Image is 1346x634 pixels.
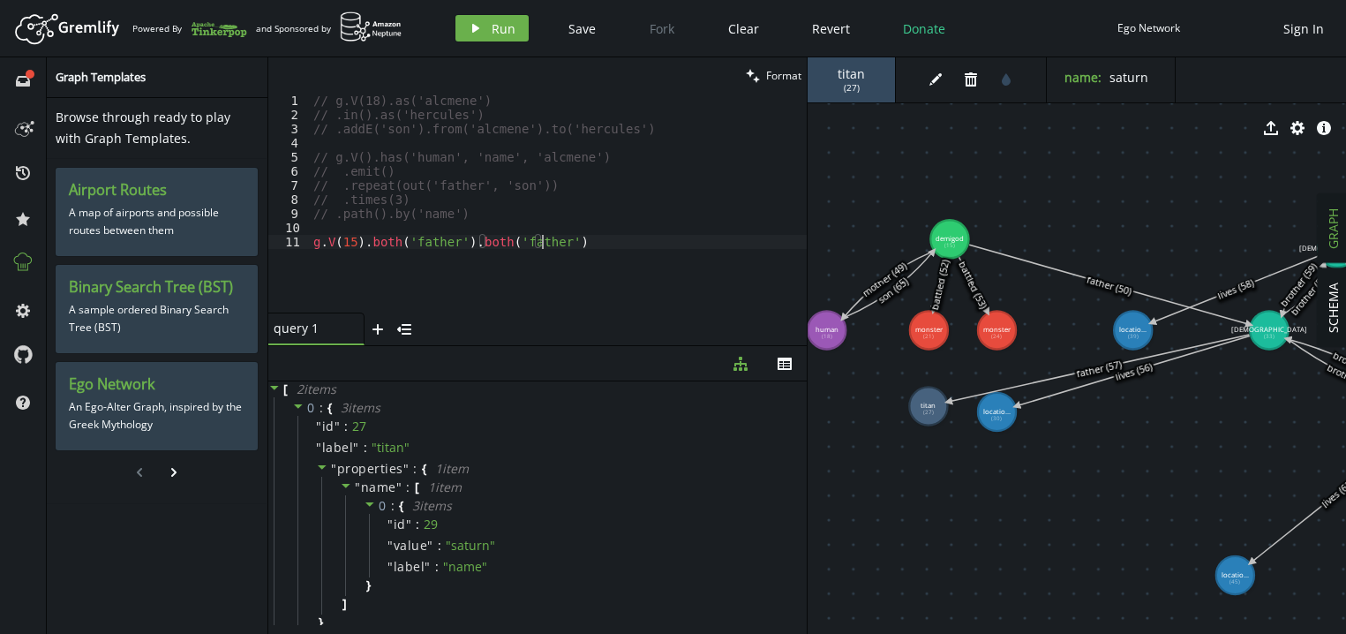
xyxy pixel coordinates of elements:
[69,375,244,394] h3: Ego Network
[1325,283,1342,333] span: SCHEMA
[268,108,310,122] div: 2
[268,94,310,108] div: 1
[1075,357,1123,380] text: father (57)
[387,537,394,554] span: "
[316,418,322,434] span: "
[822,332,832,340] tspan: (18)
[635,15,688,42] button: Fork
[352,419,366,434] div: 27
[425,558,431,575] span: "
[361,479,396,495] span: name
[340,11,402,42] img: AWS Neptune
[412,497,452,514] span: 3 item s
[903,20,945,37] span: Donate
[415,479,419,495] span: [
[394,538,428,554] span: value
[923,332,934,340] tspan: (21)
[446,537,495,554] span: " saturn "
[69,394,244,438] p: An Ego-Alter Graph, inspired by the Greek Mythology
[268,122,310,136] div: 3
[335,418,341,434] span: "
[403,460,410,477] span: "
[816,325,838,334] tspan: human
[268,221,310,235] div: 10
[256,11,402,45] div: and Sponsored by
[1113,359,1153,383] text: lives (56)
[844,82,860,94] span: ( 27 )
[1275,15,1333,42] button: Sign In
[307,399,315,416] span: 0
[983,407,1011,416] tspan: locatio...
[825,66,877,82] span: titan
[936,234,964,243] tspan: demigod
[364,440,367,456] span: :
[268,178,310,192] div: 7
[927,258,951,311] text: battled (52)
[944,241,955,249] tspan: (15)
[379,497,387,514] span: 0
[435,559,439,575] span: :
[394,559,425,575] span: label
[56,109,230,147] span: Browse through ready to play with Graph Templates.
[394,517,406,532] span: id
[399,498,403,514] span: {
[1283,20,1324,37] span: Sign In
[56,69,146,85] span: Graph Templates
[353,439,359,456] span: "
[268,192,310,207] div: 8
[387,558,394,575] span: "
[799,15,863,42] button: Revert
[923,408,934,416] tspan: (27)
[427,537,433,554] span: "
[650,20,674,37] span: Fork
[991,414,1002,422] tspan: (30)
[915,325,944,334] tspan: monster
[921,401,936,410] tspan: titan
[455,15,529,42] button: Run
[69,181,244,200] h3: Airport Routes
[1064,69,1102,86] label: name :
[69,278,244,297] h3: Binary Search Tree (BST)
[1086,272,1133,298] text: father (50)
[322,419,335,434] span: id
[741,57,807,94] button: Format
[387,516,394,532] span: "
[435,460,469,477] span: 1 item
[766,68,801,83] span: Format
[364,577,371,593] span: }
[812,20,850,37] span: Revert
[391,498,395,514] span: :
[268,235,310,249] div: 11
[355,479,361,495] span: "
[396,479,402,495] span: "
[715,15,772,42] button: Clear
[268,207,310,221] div: 9
[372,439,410,456] span: " titan "
[320,400,324,416] span: :
[443,558,487,575] span: " name "
[890,15,959,42] button: Donate
[1231,325,1307,334] tspan: [DEMOGRAPHIC_DATA]
[413,461,417,477] span: :
[728,20,759,37] span: Clear
[132,13,247,44] div: Powered By
[555,15,609,42] button: Save
[424,517,438,532] div: 29
[422,461,426,477] span: {
[991,332,1002,340] tspan: (24)
[316,439,322,456] span: "
[322,440,354,456] span: label
[1109,69,1148,86] span: saturn
[340,596,347,612] span: ]
[331,460,337,477] span: "
[274,321,344,336] span: query 1
[268,136,310,150] div: 4
[568,20,596,37] span: Save
[1117,21,1180,34] div: Ego Network
[344,419,348,434] span: :
[983,325,1011,334] tspan: monster
[268,150,310,164] div: 5
[1264,332,1275,340] tspan: (33)
[327,400,332,416] span: {
[406,479,410,495] span: :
